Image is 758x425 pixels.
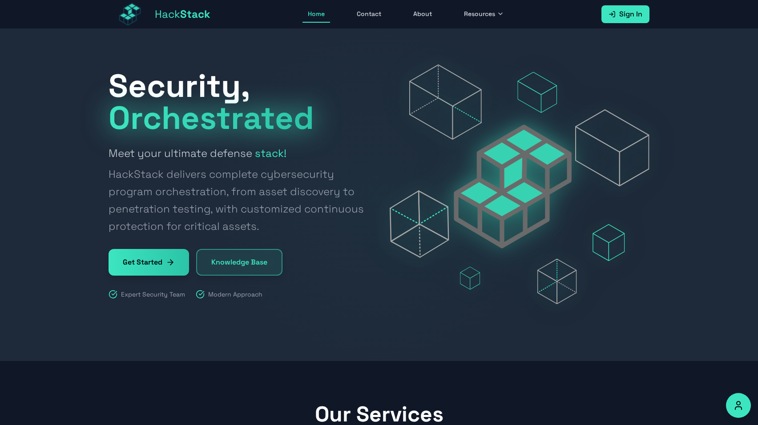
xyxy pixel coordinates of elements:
span: Hack [155,7,210,21]
h2: Our Services [109,404,649,425]
button: Accessibility Options [726,393,751,418]
button: Resources [459,6,509,23]
span: Orchestrated [109,97,314,138]
a: Home [302,6,330,23]
a: Get Started [109,249,189,276]
span: Stack [180,7,210,21]
span: Sign In [619,9,642,20]
strong: stack! [255,146,286,160]
span: Resources [464,9,495,18]
a: Sign In [601,5,649,23]
a: About [408,6,437,23]
h1: Security, [109,70,368,134]
div: Expert Security Team [109,290,185,299]
div: Modern Approach [196,290,262,299]
a: Contact [351,6,387,23]
a: Knowledge Base [196,249,282,276]
span: HackStack delivers complete cybersecurity program orchestration, from asset discovery to penetrat... [109,165,368,235]
h2: Meet your ultimate defense [109,144,368,235]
